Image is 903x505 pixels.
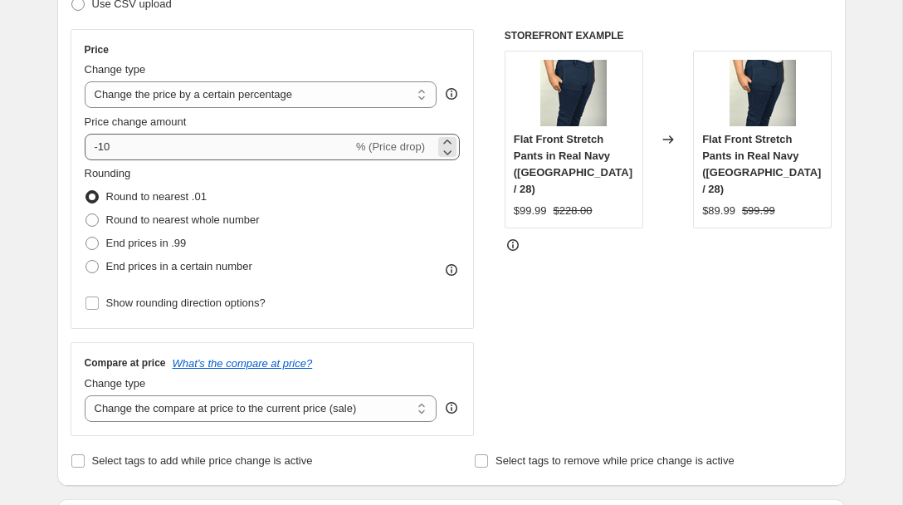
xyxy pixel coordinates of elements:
[356,140,425,153] span: % (Price drop)
[85,134,353,160] input: -15
[443,400,460,416] div: help
[106,260,252,272] span: End prices in a certain number
[443,86,460,102] div: help
[742,203,775,219] strike: $99.99
[730,60,796,126] img: real-navy-ff-1_80x.png
[85,43,109,56] h3: Price
[85,63,146,76] span: Change type
[106,190,207,203] span: Round to nearest .01
[85,167,131,179] span: Rounding
[85,115,187,128] span: Price change amount
[92,454,313,467] span: Select tags to add while price change is active
[106,213,260,226] span: Round to nearest whole number
[106,237,187,249] span: End prices in .99
[540,60,607,126] img: real-navy-ff-1_80x.png
[85,377,146,390] span: Change type
[554,203,593,219] strike: $228.00
[702,133,821,195] span: Flat Front Stretch Pants in Real Navy ([GEOGRAPHIC_DATA] / 28)
[106,297,266,309] span: Show rounding direction options?
[85,356,166,370] h3: Compare at price
[173,357,313,370] button: What's the compare at price?
[514,133,632,195] span: Flat Front Stretch Pants in Real Navy ([GEOGRAPHIC_DATA] / 28)
[495,454,735,467] span: Select tags to remove while price change is active
[505,29,832,42] h6: STOREFRONT EXAMPLE
[514,203,547,219] div: $99.99
[702,203,735,219] div: $89.99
